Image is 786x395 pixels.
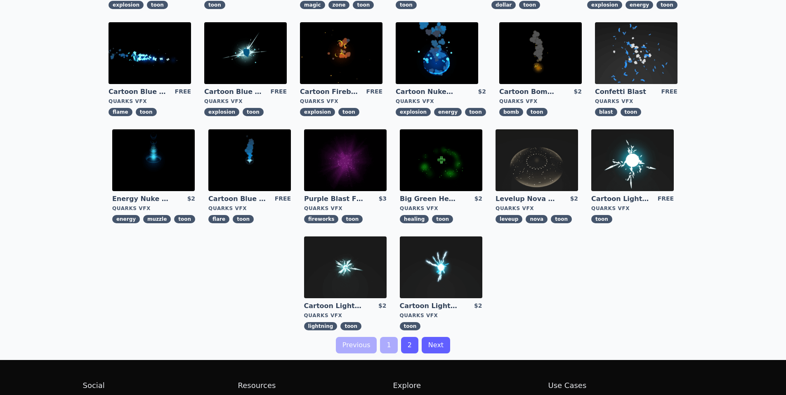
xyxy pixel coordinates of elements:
[233,215,254,223] span: toon
[112,129,195,191] img: imgAlt
[208,129,291,191] img: imgAlt
[400,194,459,203] a: Big Green Healing Effect
[491,1,516,9] span: dollar
[591,129,674,191] img: imgAlt
[243,108,264,116] span: toon
[340,322,361,330] span: toon
[499,108,523,116] span: bomb
[204,108,239,116] span: explosion
[342,215,363,223] span: toon
[595,98,677,105] div: Quarks VFX
[300,22,382,84] img: imgAlt
[300,87,359,96] a: Cartoon Fireball Explosion
[591,205,674,212] div: Quarks VFX
[187,194,195,203] div: $2
[204,87,264,96] a: Cartoon Blue Gas Explosion
[380,337,397,353] a: 1
[109,87,168,96] a: Cartoon Blue Flamethrower
[625,1,653,9] span: energy
[336,337,377,353] a: Previous
[304,322,338,330] span: lightning
[112,205,195,212] div: Quarks VFX
[304,215,338,223] span: fireworks
[478,87,486,96] div: $2
[304,312,387,319] div: Quarks VFX
[109,98,191,105] div: Quarks VFX
[112,215,140,223] span: energy
[400,205,482,212] div: Quarks VFX
[401,337,418,353] a: 2
[400,215,429,223] span: healing
[658,194,674,203] div: FREE
[551,215,572,223] span: toon
[109,108,132,116] span: flame
[474,302,482,311] div: $2
[304,205,387,212] div: Quarks VFX
[422,337,450,353] a: Next
[496,129,578,191] img: imgAlt
[595,22,677,84] img: imgAlt
[574,87,581,96] div: $2
[175,87,191,96] div: FREE
[300,108,335,116] span: explosion
[208,215,229,223] span: flare
[304,236,387,298] img: imgAlt
[208,194,268,203] a: Cartoon Blue Flare
[353,1,374,9] span: toon
[109,1,144,9] span: explosion
[496,194,555,203] a: Levelup Nova Effect
[496,215,522,223] span: leveup
[465,108,486,116] span: toon
[400,322,421,330] span: toon
[400,129,482,191] img: imgAlt
[396,22,478,84] img: imgAlt
[304,129,387,191] img: imgAlt
[204,22,287,84] img: imgAlt
[526,215,548,223] span: nova
[434,108,462,116] span: energy
[396,87,455,96] a: Cartoon Nuke Energy Explosion
[204,1,225,9] span: toon
[300,1,325,9] span: magic
[378,302,386,311] div: $2
[548,380,703,391] h2: Use Cases
[496,205,578,212] div: Quarks VFX
[275,194,291,203] div: FREE
[396,98,486,105] div: Quarks VFX
[83,380,238,391] h2: Social
[304,302,363,311] a: Cartoon Lightning Ball Explosion
[204,98,287,105] div: Quarks VFX
[338,108,359,116] span: toon
[328,1,350,9] span: zone
[621,108,642,116] span: toon
[112,194,172,203] a: Energy Nuke Muzzle Flash
[396,108,431,116] span: explosion
[656,1,677,9] span: toon
[661,87,677,96] div: FREE
[304,194,363,203] a: Purple Blast Fireworks
[147,1,168,9] span: toon
[400,236,482,298] img: imgAlt
[379,194,387,203] div: $3
[499,22,582,84] img: imgAlt
[526,108,548,116] span: toon
[587,1,622,9] span: explosion
[238,380,393,391] h2: Resources
[474,194,482,203] div: $2
[143,215,171,223] span: muzzle
[271,87,287,96] div: FREE
[432,215,453,223] span: toon
[595,108,617,116] span: blast
[366,87,382,96] div: FREE
[591,194,651,203] a: Cartoon Lightning Ball
[396,1,417,9] span: toon
[136,108,157,116] span: toon
[109,22,191,84] img: imgAlt
[519,1,540,9] span: toon
[499,87,559,96] a: Cartoon Bomb Fuse
[208,205,291,212] div: Quarks VFX
[591,215,612,223] span: toon
[595,87,654,96] a: Confetti Blast
[570,194,578,203] div: $2
[300,98,382,105] div: Quarks VFX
